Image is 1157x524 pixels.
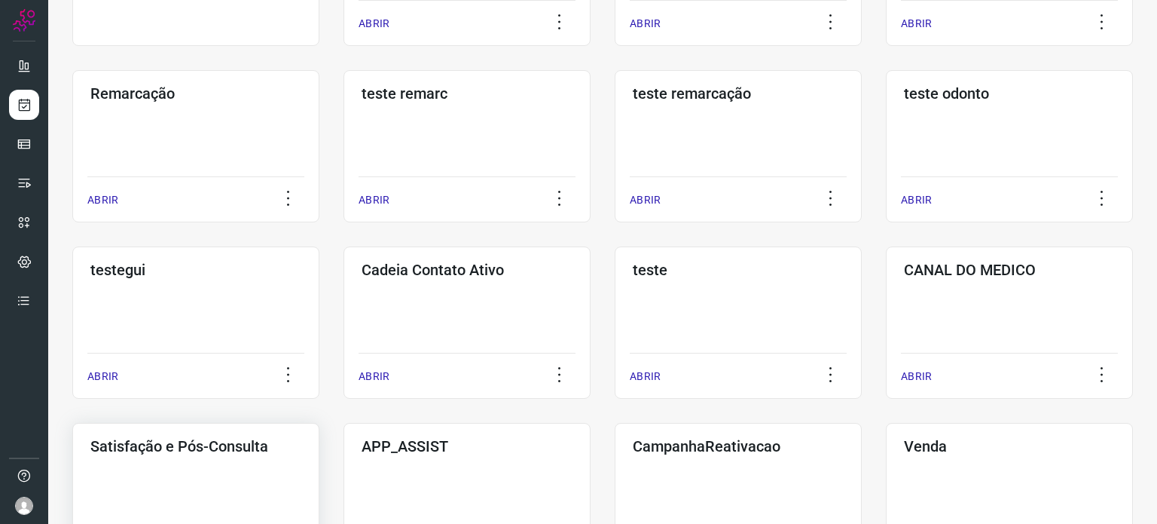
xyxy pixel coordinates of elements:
h3: Satisfação e Pós-Consulta [90,437,301,455]
p: ABRIR [87,369,118,385]
img: Logo [13,9,35,32]
h3: Cadeia Contato Ativo [362,261,572,279]
h3: Remarcação [90,84,301,103]
p: ABRIR [630,369,661,385]
h3: CampanhaReativacao [633,437,844,455]
h3: teste remarc [362,84,572,103]
img: avatar-user-boy.jpg [15,497,33,515]
p: ABRIR [359,192,389,208]
p: ABRIR [901,16,932,32]
p: ABRIR [901,192,932,208]
h3: testegui [90,261,301,279]
h3: CANAL DO MEDICO [904,261,1115,279]
p: ABRIR [630,16,661,32]
p: ABRIR [359,369,389,385]
p: ABRIR [87,192,118,208]
p: ABRIR [359,16,389,32]
h3: Venda [904,437,1115,455]
h3: teste remarcação [633,84,844,103]
p: ABRIR [901,369,932,385]
p: ABRIR [630,192,661,208]
h3: APP_ASSIST [362,437,572,455]
h3: teste odonto [904,84,1115,103]
h3: teste [633,261,844,279]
